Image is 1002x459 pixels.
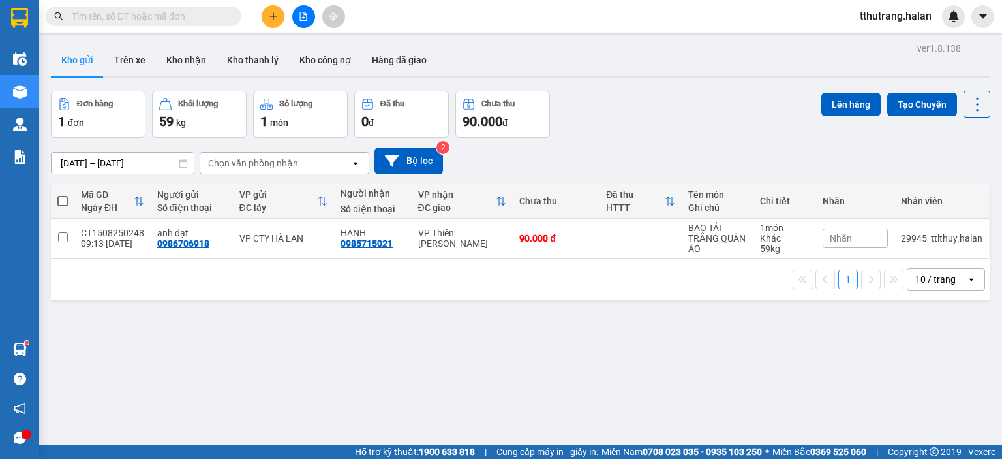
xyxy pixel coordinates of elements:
div: ver 1.8.138 [917,41,961,55]
div: anh đạt [157,228,226,238]
span: Cung cấp máy in - giấy in: [496,445,598,459]
div: Chưa thu [519,196,593,206]
span: 1 [260,114,267,129]
img: logo-vxr [11,8,28,28]
svg: open [966,274,977,285]
span: caret-down [977,10,989,22]
div: Nhãn [823,196,888,206]
div: ĐC giao [418,202,496,213]
div: HẠNH [341,228,404,238]
th: Toggle SortBy [233,184,335,219]
button: Kho nhận [156,44,217,76]
div: Đơn hàng [77,99,113,108]
span: ⚪️ [765,449,769,454]
th: Toggle SortBy [412,184,513,219]
div: Người nhận [341,188,404,198]
button: aim [322,5,345,28]
span: Hỗ trợ kỹ thuật: [355,445,475,459]
div: 29945_ttlthuy.halan [901,233,982,244]
strong: 1900 633 818 [419,447,475,457]
div: VP Thiên [PERSON_NAME] [418,228,507,249]
img: warehouse-icon [13,85,27,99]
span: | [876,445,878,459]
span: món [270,118,288,128]
div: VP CTY HÀ LAN [239,233,328,244]
div: Số điện thoại [157,202,226,213]
strong: 0369 525 060 [810,447,866,457]
img: warehouse-icon [13,52,27,66]
div: ĐC lấy [239,202,318,213]
div: Đã thu [380,99,404,108]
button: Bộ lọc [374,148,443,174]
span: kg [176,118,186,128]
div: 1 món [760,223,810,233]
button: Kho gửi [51,44,104,76]
div: Ngày ĐH [81,202,134,213]
span: 0 [361,114,369,129]
div: Số lượng [279,99,312,108]
span: đ [369,118,374,128]
div: Người gửi [157,189,226,200]
span: Miền Bắc [772,445,866,459]
div: 0986706918 [157,238,209,249]
img: icon-new-feature [948,10,960,22]
span: 90.000 [463,114,502,129]
span: file-add [299,12,308,21]
button: Lên hàng [821,93,881,116]
div: Chi tiết [760,196,810,206]
img: solution-icon [13,150,27,164]
span: đơn [68,118,84,128]
button: Tạo Chuyến [887,93,957,116]
button: caret-down [971,5,994,28]
span: 59 [159,114,174,129]
span: đ [502,118,508,128]
div: Nhân viên [901,196,982,206]
button: Chưa thu90.000đ [455,91,550,138]
span: tthutrang.halan [849,8,942,24]
div: 59 kg [760,244,810,254]
span: aim [329,12,338,21]
input: Select a date range. [52,153,194,174]
button: Đơn hàng1đơn [51,91,145,138]
div: Đã thu [606,189,665,200]
div: 09:13 [DATE] [81,238,144,249]
span: | [485,445,487,459]
input: Tìm tên, số ĐT hoặc mã đơn [72,9,226,24]
sup: 2 [436,141,449,154]
button: Đã thu0đ [354,91,449,138]
th: Toggle SortBy [600,184,682,219]
span: search [54,12,63,21]
button: Trên xe [104,44,156,76]
div: Số điện thoại [341,204,404,214]
div: Tên món [688,189,747,200]
div: Mã GD [81,189,134,200]
button: 1 [838,270,858,289]
div: Chưa thu [481,99,515,108]
button: Kho thanh lý [217,44,289,76]
svg: open [350,158,361,168]
div: BAO TẢI TRẮNG QUẦN ÁO [688,223,747,254]
span: 1 [58,114,65,129]
div: CT1508250248 [81,228,144,238]
strong: 0708 023 035 - 0935 103 250 [643,447,762,457]
div: VP gửi [239,189,318,200]
div: Khối lượng [178,99,218,108]
span: notification [14,402,26,415]
sup: 1 [25,341,29,345]
button: plus [262,5,284,28]
img: warehouse-icon [13,118,27,131]
div: Ghi chú [688,202,747,213]
div: Khác [760,233,810,244]
th: Toggle SortBy [74,184,151,219]
span: plus [269,12,278,21]
button: Số lượng1món [253,91,348,138]
span: copyright [930,447,939,456]
div: VP nhận [418,189,496,200]
button: Khối lượng59kg [152,91,247,138]
span: question-circle [14,373,26,385]
div: 90.000 đ [519,233,593,244]
div: 0985715021 [341,238,393,249]
div: Chọn văn phòng nhận [208,157,298,170]
button: file-add [292,5,315,28]
img: warehouse-icon [13,343,27,356]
